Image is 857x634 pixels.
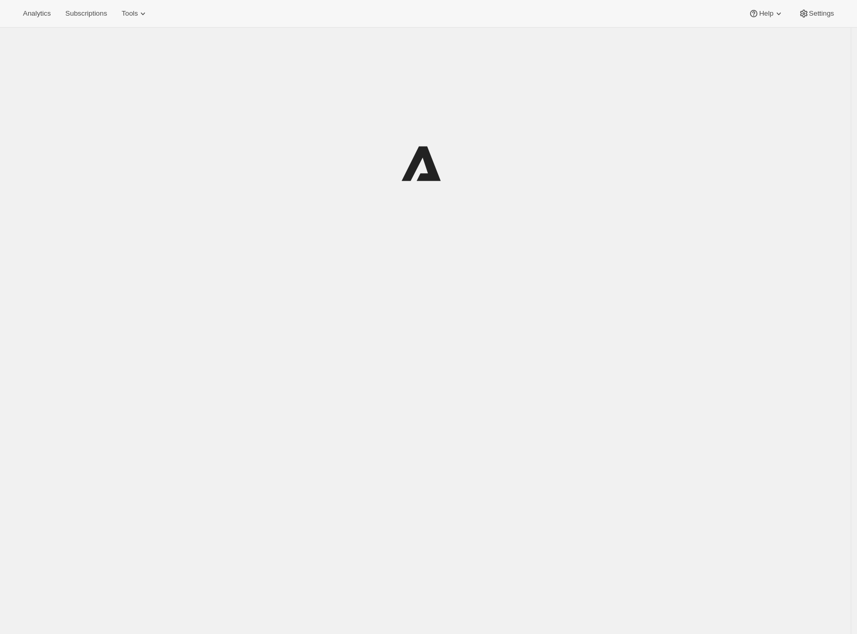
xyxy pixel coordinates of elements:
[759,9,773,18] span: Help
[59,6,113,21] button: Subscriptions
[17,6,57,21] button: Analytics
[65,9,107,18] span: Subscriptions
[742,6,790,21] button: Help
[23,9,51,18] span: Analytics
[809,9,834,18] span: Settings
[122,9,138,18] span: Tools
[792,6,840,21] button: Settings
[115,6,154,21] button: Tools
